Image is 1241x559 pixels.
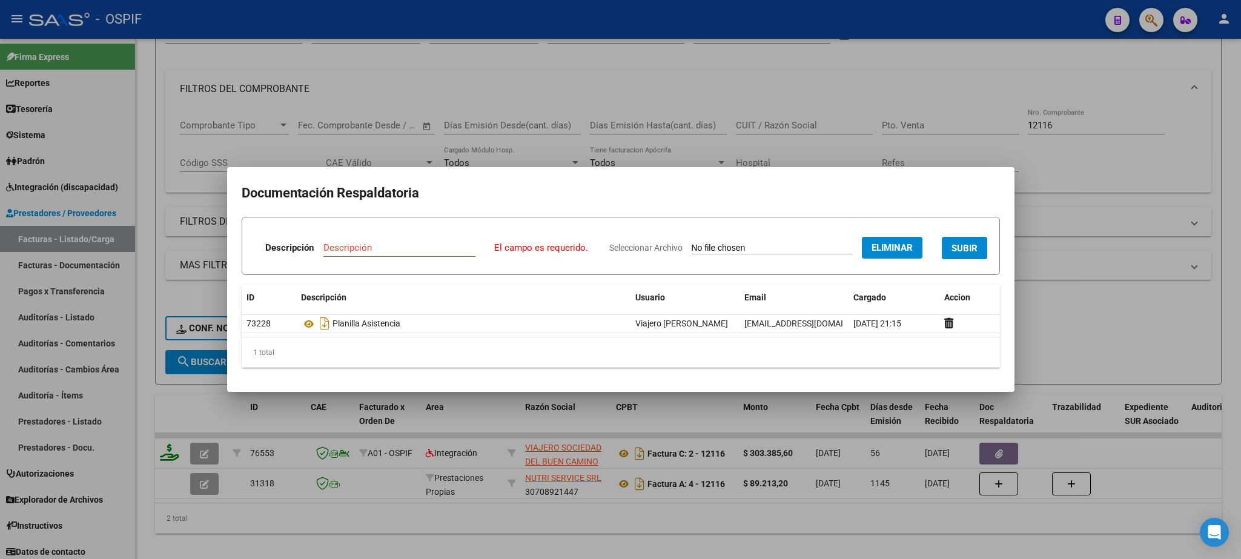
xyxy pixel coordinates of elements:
span: Descripción [301,293,346,302]
p: El campo es requerido. [494,241,588,255]
datatable-header-cell: Email [740,285,849,311]
div: 1 total [242,337,1000,368]
span: [EMAIL_ADDRESS][DOMAIN_NAME] [744,319,879,328]
span: Viajero [PERSON_NAME] [635,319,728,328]
span: 73228 [247,319,271,328]
span: SUBIR [951,243,978,254]
span: Eliminar [872,242,913,253]
span: Email [744,293,766,302]
span: Usuario [635,293,665,302]
div: Open Intercom Messenger [1200,518,1229,547]
datatable-header-cell: Descripción [296,285,630,311]
i: Descargar documento [317,314,333,333]
datatable-header-cell: ID [242,285,296,311]
div: Planilla Asistencia [301,314,626,333]
span: ID [247,293,254,302]
datatable-header-cell: Cargado [849,285,939,311]
span: [DATE] 21:15 [853,319,901,328]
datatable-header-cell: Accion [939,285,1000,311]
datatable-header-cell: Usuario [630,285,740,311]
button: SUBIR [942,237,987,259]
span: Seleccionar Archivo [609,243,683,253]
span: Accion [944,293,970,302]
button: Eliminar [862,237,922,259]
h2: Documentación Respaldatoria [242,182,1000,205]
span: Cargado [853,293,886,302]
p: Descripción [265,241,314,255]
